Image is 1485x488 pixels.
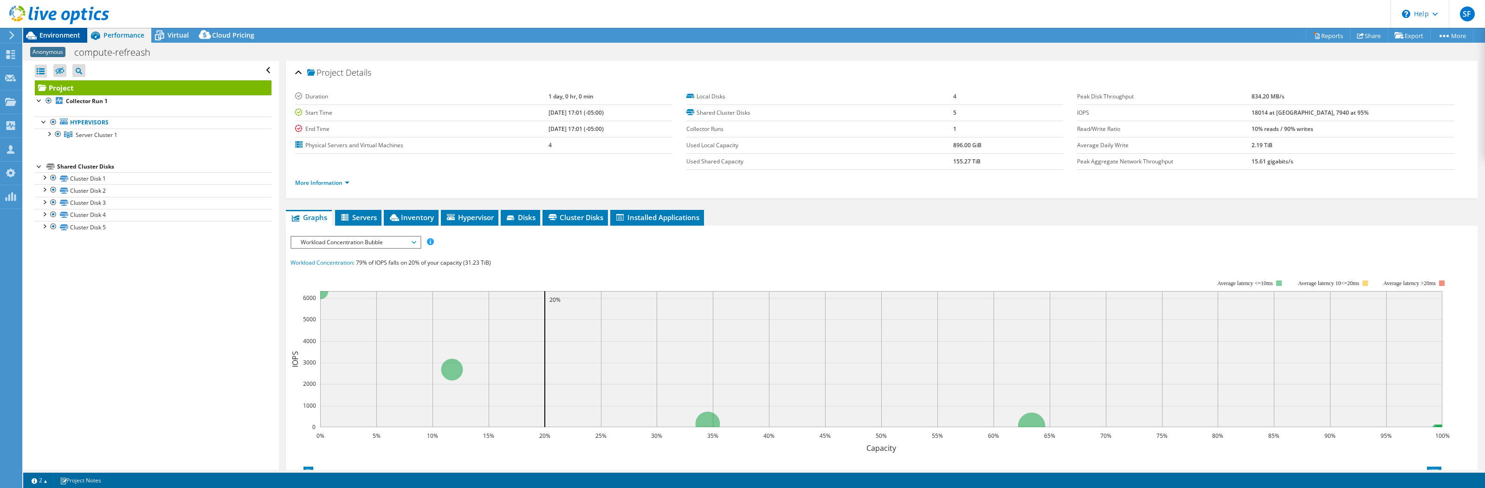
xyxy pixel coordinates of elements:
[1100,432,1111,440] text: 70%
[932,432,943,440] text: 55%
[1252,109,1369,117] b: 18014 at [GEOGRAPHIC_DATA], 7940 at 95%
[549,109,604,117] b: [DATE] 17:01 (-05:00)
[35,209,271,221] a: Cluster Disk 4
[953,141,981,149] b: 896.00 GiB
[1077,92,1252,101] label: Peak Disk Throughput
[1077,157,1252,166] label: Peak Aggregate Network Throughput
[295,108,548,117] label: Start Time
[820,432,831,440] text: 45%
[373,432,381,440] text: 5%
[291,259,355,267] span: Workload Concentration:
[686,124,953,134] label: Collector Runs
[57,161,271,172] div: Shared Cluster Disks
[953,109,956,117] b: 5
[1324,432,1336,440] text: 90%
[953,157,981,165] b: 155.27 TiB
[53,475,108,486] a: Project Notes
[346,67,371,78] span: Details
[1252,141,1272,149] b: 2.19 TiB
[707,432,718,440] text: 35%
[953,125,956,133] b: 1
[296,237,415,248] span: Workload Concentration Bubble
[686,141,953,150] label: Used Local Capacity
[35,197,271,209] a: Cluster Disk 3
[312,423,316,431] text: 0
[35,95,271,107] a: Collector Run 1
[1077,108,1252,117] label: IOPS
[547,213,603,222] span: Cluster Disks
[35,129,271,141] a: Server Cluster 1
[1077,141,1252,150] label: Average Daily Write
[35,184,271,196] a: Cluster Disk 2
[1212,432,1223,440] text: 80%
[76,131,117,139] span: Server Cluster 1
[30,47,65,57] span: Anonymous
[1268,432,1279,440] text: 85%
[686,157,953,166] label: Used Shared Capacity
[1460,7,1475,21] span: SF
[303,294,316,302] text: 6000
[427,432,438,440] text: 10%
[1430,28,1473,43] a: More
[1435,432,1450,440] text: 100%
[1156,432,1168,440] text: 75%
[35,117,271,129] a: Hypervisors
[1044,432,1055,440] text: 65%
[876,432,887,440] text: 50%
[651,432,662,440] text: 30%
[539,432,550,440] text: 20%
[39,31,80,39] span: Environment
[1252,92,1285,100] b: 834.20 MB/s
[1388,28,1431,43] a: Export
[340,213,377,222] span: Servers
[303,315,316,323] text: 5000
[103,31,144,39] span: Performance
[1252,157,1293,165] b: 15.61 gigabits/s
[1381,432,1392,440] text: 95%
[1383,280,1436,286] text: Average latency >20ms
[295,92,548,101] label: Duration
[505,213,536,222] span: Disks
[549,125,604,133] b: [DATE] 17:01 (-05:00)
[35,221,271,233] a: Cluster Disk 5
[1350,28,1388,43] a: Share
[295,179,349,187] a: More Information
[866,443,897,453] text: Capacity
[1252,125,1313,133] b: 10% reads / 90% writes
[1306,28,1350,43] a: Reports
[595,432,607,440] text: 25%
[295,124,548,134] label: End Time
[307,68,343,78] span: Project
[25,475,54,486] a: 2
[686,92,953,101] label: Local Disks
[549,141,552,149] b: 4
[1298,280,1359,286] tspan: Average latency 10<=20ms
[953,92,956,100] b: 4
[303,402,316,410] text: 1000
[303,380,316,388] text: 2000
[615,213,699,222] span: Installed Applications
[316,432,324,440] text: 0%
[988,432,999,440] text: 60%
[1077,124,1252,134] label: Read/Write Ratio
[35,80,271,95] a: Project
[483,432,494,440] text: 15%
[549,296,561,304] text: 20%
[356,259,491,267] span: 79% of IOPS falls on 20% of your capacity (31.23 TiB)
[1402,10,1410,18] svg: \n
[549,92,594,100] b: 1 day, 0 hr, 0 min
[445,213,494,222] span: Hypervisor
[763,432,775,440] text: 40%
[66,97,108,105] b: Collector Run 1
[290,351,300,367] text: IOPS
[388,213,434,222] span: Inventory
[35,172,271,184] a: Cluster Disk 1
[291,213,327,222] span: Graphs
[70,47,165,58] h1: compute-refreash
[295,141,548,150] label: Physical Servers and Virtual Machines
[168,31,189,39] span: Virtual
[303,337,316,345] text: 4000
[1217,280,1273,286] tspan: Average latency <=10ms
[303,358,316,366] text: 3000
[212,31,254,39] span: Cloud Pricing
